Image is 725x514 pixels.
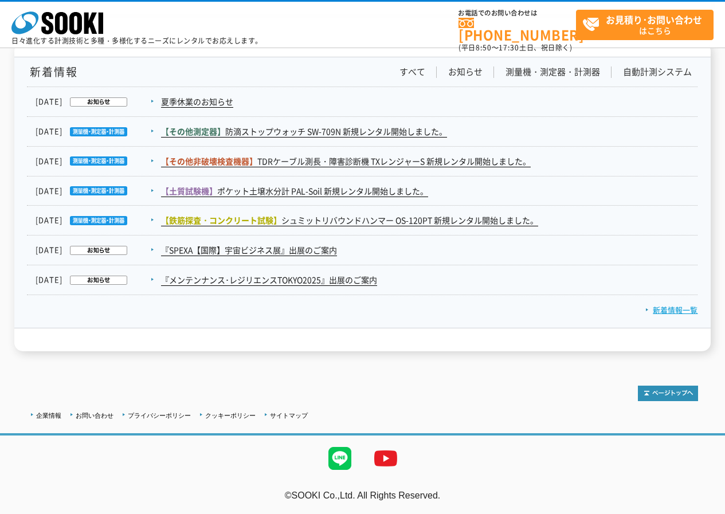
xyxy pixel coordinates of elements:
[645,304,697,315] a: 新着情報一覧
[582,10,713,39] span: はこちら
[62,156,127,166] img: 測量機・測定器・計測器
[36,214,160,226] dt: [DATE]
[448,66,483,78] a: お知らせ
[363,435,409,481] img: YouTube
[36,274,160,286] dt: [DATE]
[62,127,127,136] img: 測量機・測定器・計測器
[36,244,160,256] dt: [DATE]
[317,435,363,481] img: LINE
[205,412,256,419] a: クッキーポリシー
[161,185,217,197] span: 【土質試験機】
[681,503,725,512] a: テストMail
[458,18,576,41] a: [PHONE_NUMBER]
[76,412,113,419] a: お問い合わせ
[505,66,600,78] a: 測量機・測定器・計測器
[161,274,377,286] a: 『メンテンナンス･レジリエンスTOKYO2025』出展のご案内
[458,42,572,53] span: (平日 ～ 土日、祝日除く)
[36,412,61,419] a: 企業情報
[62,216,127,225] img: 測量機・測定器・計測器
[27,66,78,78] h1: 新着情報
[606,13,702,26] strong: お見積り･お問い合わせ
[161,214,281,226] span: 【鉄筋探査・コンクリート試験】
[62,97,127,107] img: お知らせ
[161,96,233,108] a: 夏季休業のお知らせ
[62,246,127,255] img: お知らせ
[499,42,519,53] span: 17:30
[270,412,308,419] a: サイトマップ
[36,96,160,108] dt: [DATE]
[36,125,160,138] dt: [DATE]
[458,10,576,17] span: お電話でのお問い合わせは
[128,412,191,419] a: プライバシーポリシー
[399,66,425,78] a: すべて
[576,10,714,40] a: お見積り･お問い合わせはこちら
[62,186,127,195] img: 測量機・測定器・計測器
[161,125,447,138] a: 【その他測定器】防滴ストップウォッチ SW-709N 新規レンタル開始しました。
[623,66,692,78] a: 自動計測システム
[161,244,337,256] a: 『SPEXA【国際】宇宙ビジネス展』出展のご案内
[161,214,538,226] a: 【鉄筋探査・コンクリート試験】シュミットリバウンドハンマー OS-120PT 新規レンタル開始しました。
[161,185,428,197] a: 【土質試験機】ポケット土壌水分計 PAL-Soil 新規レンタル開始しました。
[62,276,127,285] img: お知らせ
[161,155,531,167] a: 【その他非破壊検査機器】TDRケーブル測長・障害診断機 TXレンジャーS 新規レンタル開始しました。
[638,386,698,401] img: トップページへ
[36,155,160,167] dt: [DATE]
[36,185,160,197] dt: [DATE]
[476,42,492,53] span: 8:50
[161,155,257,167] span: 【その他非破壊検査機器】
[161,125,225,137] span: 【その他測定器】
[11,37,262,44] p: 日々進化する計測技術と多種・多様化するニーズにレンタルでお応えします。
